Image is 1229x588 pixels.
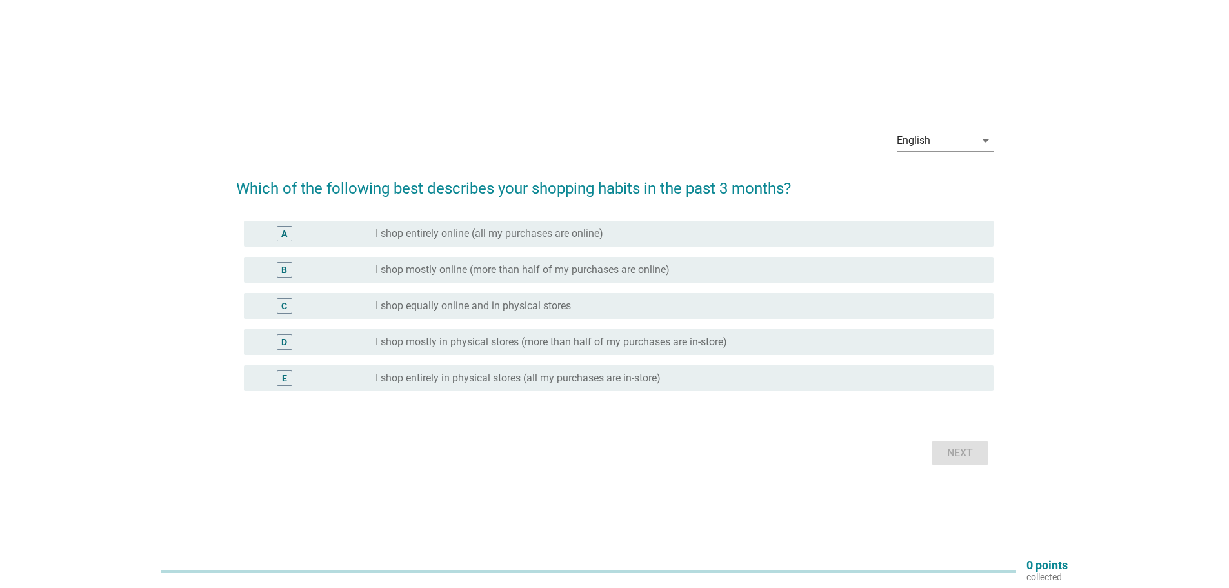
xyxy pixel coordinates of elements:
[281,263,287,276] div: B
[375,227,603,240] label: I shop entirely online (all my purchases are online)
[281,299,287,312] div: C
[375,299,571,312] label: I shop equally online and in physical stores
[375,372,661,385] label: I shop entirely in physical stores (all my purchases are in-store)
[236,164,994,200] h2: Which of the following best describes your shopping habits in the past 3 months?
[281,335,287,349] div: D
[897,135,930,147] div: English
[375,263,670,276] label: I shop mostly online (more than half of my purchases are online)
[1026,571,1068,583] p: collected
[375,336,727,349] label: I shop mostly in physical stores (more than half of my purchases are in-store)
[978,133,994,148] i: arrow_drop_down
[281,227,287,240] div: A
[282,371,287,385] div: E
[1026,560,1068,571] p: 0 points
